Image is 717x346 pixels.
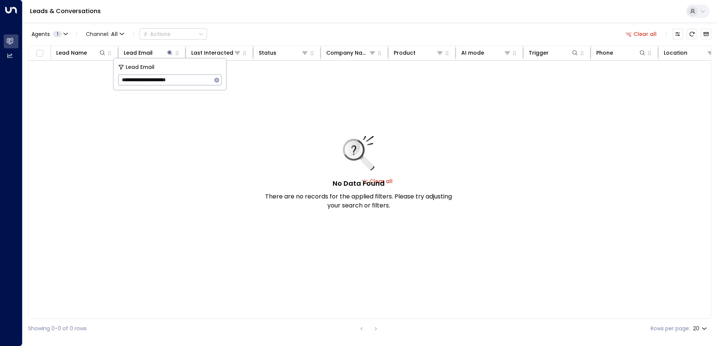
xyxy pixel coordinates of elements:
div: Trigger [529,48,549,57]
div: Last Interacted [191,48,241,57]
button: Channel:All [83,29,127,39]
button: Archived Leads [701,29,711,39]
button: Actions [139,28,207,40]
div: AI mode [461,48,484,57]
div: Showing 0-0 of 0 rows [28,325,87,333]
div: Phone [596,48,646,57]
div: Lead Name [56,48,106,57]
div: Lead Email [124,48,153,57]
a: Leads & Conversations [30,7,101,15]
h5: No Data Found [333,178,385,188]
div: Status [259,48,276,57]
button: Clear all [622,29,660,39]
span: Refresh [687,29,697,39]
div: Product [394,48,444,57]
div: Company Name [326,48,369,57]
span: Agents [31,31,50,37]
div: Status [259,48,309,57]
div: Lead Name [56,48,87,57]
span: Channel: [83,29,127,39]
button: Customize [672,29,683,39]
span: All [111,31,118,37]
div: Phone [596,48,613,57]
div: AI mode [461,48,511,57]
div: Last Interacted [191,48,233,57]
button: Agents1 [28,29,70,39]
div: Location [664,48,714,57]
div: 20 [693,323,708,334]
nav: pagination navigation [357,324,381,333]
div: Trigger [529,48,579,57]
div: Product [394,48,415,57]
div: Button group with a nested menu [139,28,207,40]
p: There are no records for the applied filters. Please try adjusting your search or filters. [265,192,452,210]
span: Lead Email [126,63,154,72]
div: Lead Email [124,48,174,57]
span: 1 [53,31,62,37]
label: Rows per page: [651,325,690,333]
div: Actions [143,31,171,37]
div: Location [664,48,687,57]
span: Toggle select all [35,49,44,58]
div: Company Name [326,48,376,57]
